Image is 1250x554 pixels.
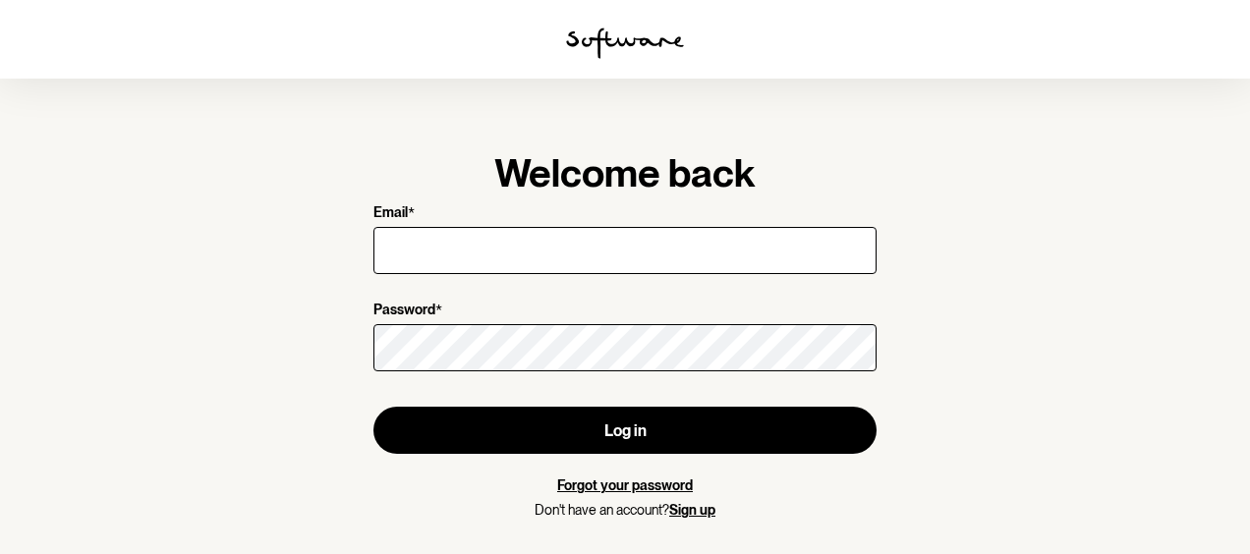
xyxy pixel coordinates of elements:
img: software logo [566,28,684,59]
p: Email [373,204,408,223]
p: Don't have an account? [373,502,877,519]
h1: Welcome back [373,149,877,196]
p: Password [373,302,435,320]
button: Log in [373,407,877,454]
a: Forgot your password [557,477,693,493]
a: Sign up [669,502,715,518]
